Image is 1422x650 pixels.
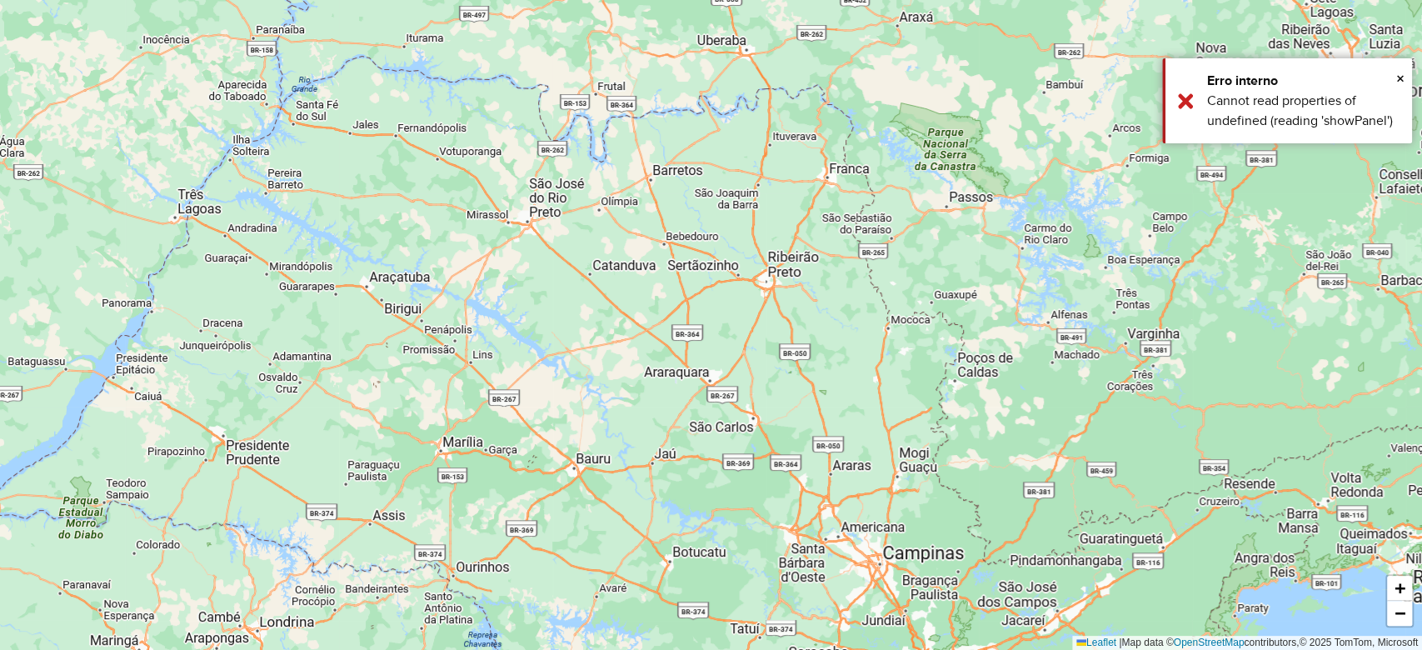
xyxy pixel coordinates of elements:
span: − [1395,602,1405,623]
a: Zoom in [1387,576,1412,601]
div: Erro interno [1207,71,1400,91]
button: Close [1396,66,1405,91]
a: OpenStreetMap [1174,637,1245,648]
span: × [1396,69,1405,87]
a: Zoom out [1387,601,1412,626]
div: Map data © contributors,© 2025 TomTom, Microsoft [1072,636,1422,650]
div: Cannot read properties of undefined (reading 'showPanel') [1207,91,1400,131]
span: + [1395,577,1405,598]
span: | [1119,637,1121,648]
a: Leaflet [1076,637,1116,648]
